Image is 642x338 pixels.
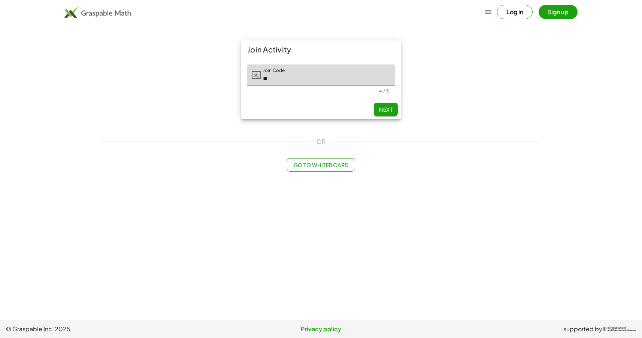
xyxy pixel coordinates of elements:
[539,5,578,19] button: Sign up
[6,325,216,334] span: © Graspable Inc, 2025
[602,325,636,334] a: IESInstitute ofEducation Sciences
[602,326,612,333] span: IES
[379,88,389,94] div: 4 / 5
[287,158,355,172] button: Go to Whiteboard
[497,5,533,19] button: Log in
[216,325,426,334] a: Privacy policy
[374,103,398,116] button: Next
[563,325,602,334] span: supported by
[293,162,348,168] span: Go to Whiteboard
[612,327,636,332] span: Institute of Education Sciences
[317,137,325,146] span: OR
[379,106,393,113] span: Next
[241,40,401,58] div: Join Activity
